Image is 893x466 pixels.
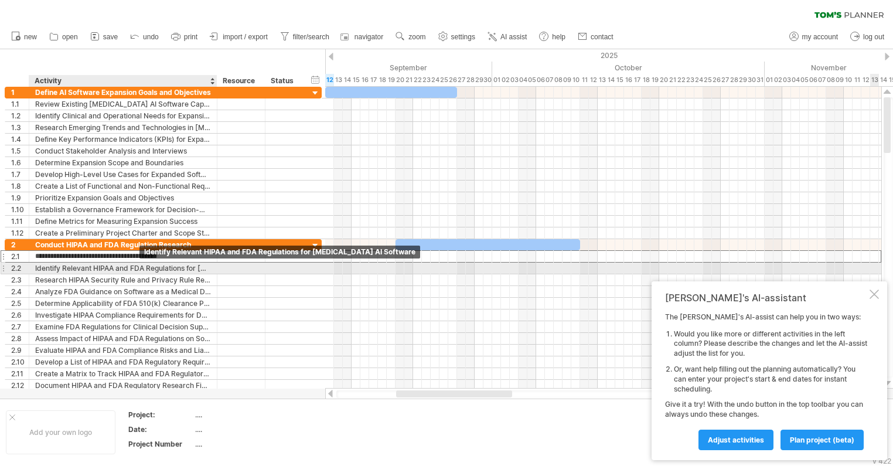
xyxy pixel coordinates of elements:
[466,74,475,86] div: Sunday, 28 September 2025
[800,74,809,86] div: Wednesday, 5 November 2025
[11,274,29,285] div: 2.3
[11,380,29,391] div: 2.12
[11,321,29,332] div: 2.7
[422,74,431,86] div: Tuesday, 23 September 2025
[853,74,861,86] div: Tuesday, 11 November 2025
[500,33,527,41] span: AI assist
[343,74,352,86] div: Sunday, 14 September 2025
[35,204,211,215] div: Establish a Governance Framework for Decision-Making
[35,274,211,285] div: Research HIPAA Security Rule and Privacy Rule Requirements
[451,33,475,41] span: settings
[46,29,81,45] a: open
[791,74,800,86] div: Tuesday, 4 November 2025
[780,430,864,450] a: plan project (beta)
[404,74,413,86] div: Sunday, 21 September 2025
[11,263,29,274] div: 2.2
[35,181,211,192] div: Create a List of Functional and Non-Functional Requirements
[35,309,211,321] div: Investigate HIPAA Compliance Requirements for Data Storage and Transmission
[11,368,29,379] div: 2.11
[492,62,765,74] div: October 2025
[11,309,29,321] div: 2.6
[703,74,712,86] div: Saturday, 25 October 2025
[35,345,211,356] div: Evaluate HIPAA and FDA Compliance Risks and Liabilities
[62,33,78,41] span: open
[633,74,642,86] div: Friday, 17 October 2025
[35,157,211,168] div: Determine Expansion Scope and Boundaries
[325,74,334,86] div: Friday, 12 September 2025
[11,286,29,297] div: 2.4
[11,227,29,239] div: 1.12
[271,75,296,87] div: Status
[168,29,201,45] a: print
[773,74,782,86] div: Sunday, 2 November 2025
[475,74,483,86] div: Monday, 29 September 2025
[11,204,29,215] div: 1.10
[554,74,563,86] div: Wednesday, 8 October 2025
[35,333,211,344] div: Assess Impact of HIPAA and FDA Regulations on Software Design and Development
[35,321,211,332] div: Examine FDA Regulations for Clinical Decision Support Software
[457,74,466,86] div: Saturday, 27 September 2025
[485,29,530,45] a: AI assist
[591,33,613,41] span: contact
[527,74,536,86] div: Sunday, 5 October 2025
[11,345,29,356] div: 2.9
[677,74,686,86] div: Wednesday, 22 October 2025
[360,74,369,86] div: Tuesday, 16 September 2025
[606,74,615,86] div: Tuesday, 14 October 2025
[571,74,580,86] div: Friday, 10 October 2025
[817,74,826,86] div: Friday, 7 November 2025
[674,365,867,394] li: Or, want help filling out the planning automatically? You can enter your project's start & end da...
[35,380,211,391] div: Document HIPAA and FDA Regulatory Research Findings and Recommendations
[519,74,527,86] div: Saturday, 4 October 2025
[708,436,764,444] span: Adjust activities
[127,29,162,45] a: undo
[229,62,492,74] div: September 2025
[847,29,888,45] a: log out
[712,74,721,86] div: Sunday, 26 October 2025
[448,74,457,86] div: Friday, 26 September 2025
[223,75,258,87] div: Resource
[435,29,479,45] a: settings
[35,192,211,203] div: Prioritize Expansion Goals and Objectives
[11,192,29,203] div: 1.9
[11,110,29,121] div: 1.2
[835,74,844,86] div: Sunday, 9 November 2025
[413,74,422,86] div: Monday, 22 September 2025
[11,87,29,98] div: 1
[624,74,633,86] div: Thursday, 16 October 2025
[826,74,835,86] div: Saturday, 8 November 2025
[870,74,879,86] div: Thursday, 13 November 2025
[387,74,396,86] div: Friday, 19 September 2025
[11,145,29,157] div: 1.5
[184,33,197,41] span: print
[802,33,838,41] span: my account
[11,181,29,192] div: 1.8
[11,122,29,133] div: 1.3
[35,169,211,180] div: Develop High-Level Use Cases for Expanded Software
[195,410,294,420] div: ....
[674,329,867,359] li: Would you like more or different activities in the left column? Please describe the changes and l...
[35,110,211,121] div: Identify Clinical and Operational Needs for Expansion
[103,33,118,41] span: save
[11,98,29,110] div: 1.1
[668,74,677,86] div: Tuesday, 21 October 2025
[765,74,773,86] div: Saturday, 1 November 2025
[293,33,329,41] span: filter/search
[24,33,37,41] span: new
[11,134,29,145] div: 1.4
[747,74,756,86] div: Thursday, 30 October 2025
[790,436,854,444] span: plan project (beta)
[139,246,420,258] div: Identify Relevant HIPAA and FDA Regulations for [MEDICAL_DATA] AI Software
[659,74,668,86] div: Monday, 20 October 2025
[756,74,765,86] div: Friday, 31 October 2025
[686,74,694,86] div: Thursday, 23 October 2025
[207,29,271,45] a: import / export
[396,74,404,86] div: Saturday, 20 September 2025
[563,74,571,86] div: Thursday, 9 October 2025
[536,74,545,86] div: Monday, 6 October 2025
[589,74,598,86] div: Sunday, 12 October 2025
[35,216,211,227] div: Define Metrics for Measuring Expansion Success
[545,74,554,86] div: Tuesday, 7 October 2025
[35,75,210,87] div: Activity
[872,457,891,465] div: v 422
